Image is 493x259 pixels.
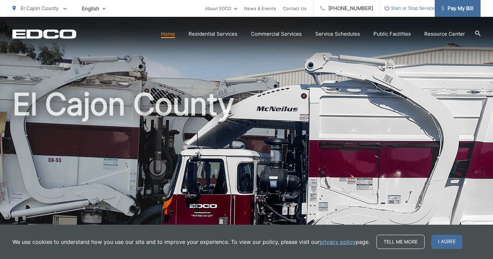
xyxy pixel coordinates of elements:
[12,29,76,39] a: EDCD logo. Return to the homepage.
[320,238,356,246] a: privacy policy
[424,30,465,38] a: Resource Center
[373,30,411,38] a: Public Facilities
[283,4,306,12] a: Contact Us
[12,238,370,246] p: We use cookies to understand how you use our site and to improve your experience. To view our pol...
[376,235,425,249] a: Tell me more
[441,4,473,12] span: Pay My Bill
[205,4,237,12] a: About EDCO
[315,30,360,38] a: Service Schedules
[189,30,237,38] a: Residential Services
[21,5,59,11] span: El Cajon County
[244,4,276,12] a: News & Events
[77,3,111,14] span: English
[161,30,175,38] a: Home
[251,30,302,38] a: Commercial Services
[431,235,462,249] span: I agree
